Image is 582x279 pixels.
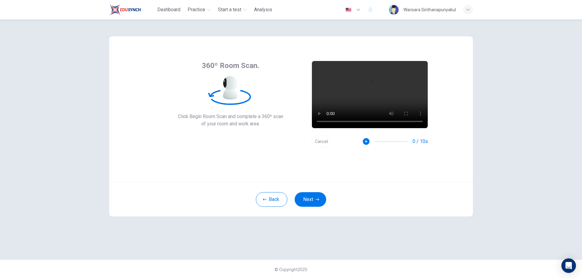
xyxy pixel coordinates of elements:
[413,138,428,145] span: 0 / 10s
[202,61,259,70] span: 360º Room Scan.
[389,5,399,15] img: Profile picture
[252,4,275,15] button: Analysis
[345,8,352,12] img: en
[178,113,283,120] span: Click Begin Room Scan and complete a 360º scan
[295,192,326,207] button: Next
[157,6,180,13] span: Dashboard
[218,6,241,13] span: Start a test
[188,6,205,13] span: Practice
[275,267,307,272] span: © Copyright 2025
[155,4,183,15] button: Dashboard
[254,6,272,13] span: Analysis
[216,4,249,15] button: Start a test
[185,4,213,15] button: Practice
[178,120,283,128] span: of your room and work area.
[109,4,155,16] a: Train Test logo
[312,136,331,148] button: Cancel
[403,6,456,13] div: Warisara Sirithanapunyakul
[256,192,287,207] button: Back
[561,258,576,273] div: Open Intercom Messenger
[109,4,141,16] img: Train Test logo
